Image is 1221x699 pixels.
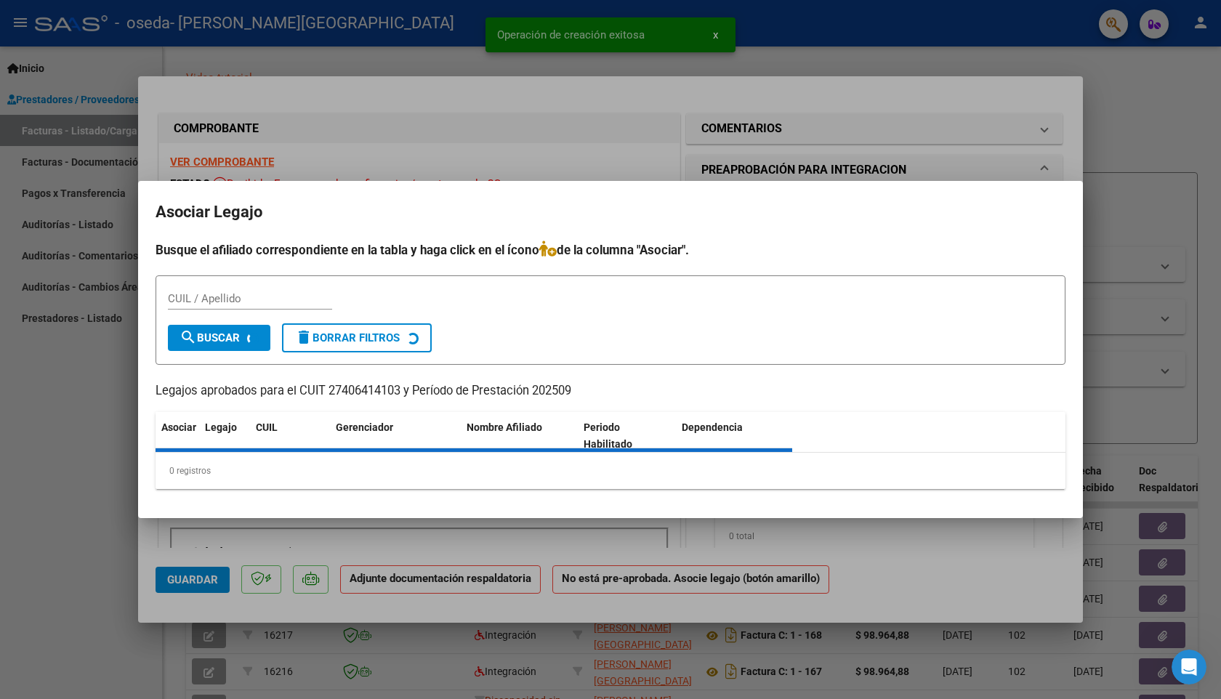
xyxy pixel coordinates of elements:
span: Borrar Filtros [295,331,400,344]
span: Dependencia [682,421,743,433]
datatable-header-cell: Asociar [156,412,199,460]
mat-icon: delete [295,328,313,346]
datatable-header-cell: Legajo [199,412,250,460]
span: Buscar [180,331,240,344]
datatable-header-cell: CUIL [250,412,330,460]
iframe: Intercom live chat [1172,650,1206,684]
mat-icon: search [180,328,197,346]
datatable-header-cell: Nombre Afiliado [461,412,578,460]
span: Gerenciador [336,421,393,433]
datatable-header-cell: Periodo Habilitado [578,412,676,460]
span: CUIL [256,421,278,433]
h2: Asociar Legajo [156,198,1065,226]
div: 0 registros [156,453,1065,489]
datatable-header-cell: Dependencia [676,412,793,460]
span: Legajo [205,421,237,433]
button: Buscar [168,325,270,351]
span: Asociar [161,421,196,433]
h4: Busque el afiliado correspondiente en la tabla y haga click en el ícono de la columna "Asociar". [156,241,1065,259]
button: Borrar Filtros [282,323,432,352]
span: Periodo Habilitado [584,421,632,450]
span: Nombre Afiliado [467,421,542,433]
datatable-header-cell: Gerenciador [330,412,461,460]
p: Legajos aprobados para el CUIT 27406414103 y Período de Prestación 202509 [156,382,1065,400]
